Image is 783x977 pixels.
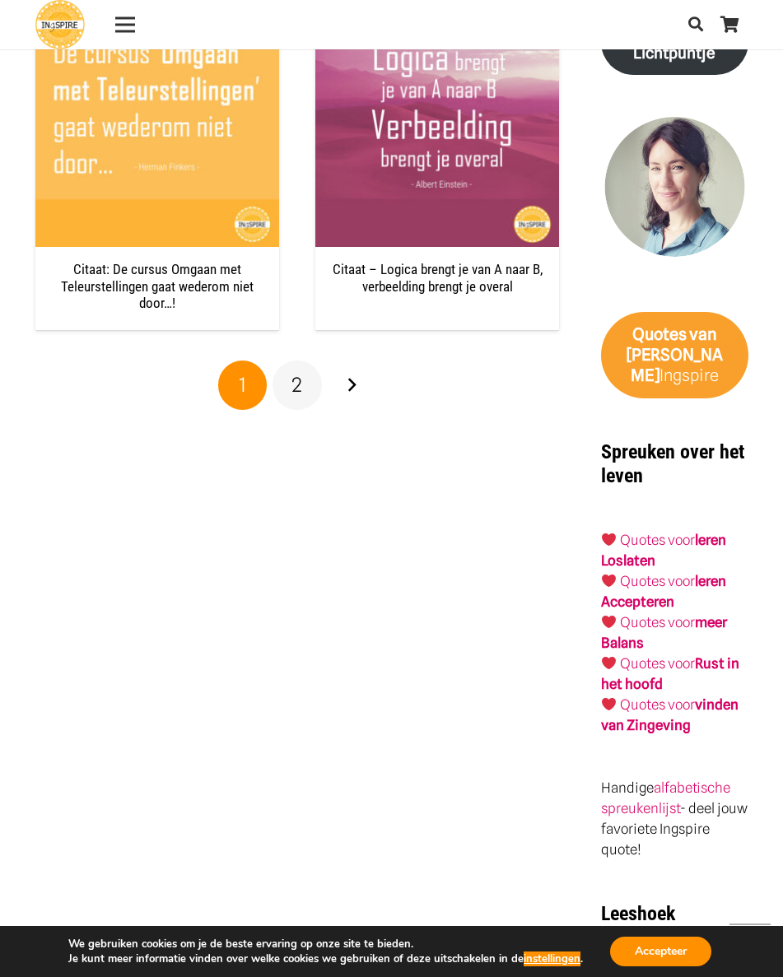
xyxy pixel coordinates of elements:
a: leren Accepteren [601,573,725,610]
a: Quotes voor [620,532,695,548]
a: Menu [104,4,146,45]
a: Quotes van [PERSON_NAME]Ingspire [601,312,748,399]
span: 1 [239,373,246,397]
a: Pagina 2 [273,361,322,410]
img: ❤ [602,656,616,670]
img: ❤ [602,615,616,629]
a: Quotes voorRust in het hoofd [601,655,739,692]
span: 2 [291,373,302,397]
a: Quotes voormeer Balans [601,614,726,651]
strong: meer Balans [601,614,726,651]
p: We gebruiken cookies om je de beste ervaring op onze site te bieden. [68,937,583,951]
img: Citaat: De cursus Omgaan met Teleurstellingen gaat wederom niet door...! [35,3,279,247]
a: alfabetische spreukenlijst [601,779,730,816]
img: Inge Geertzen - schrijfster Ingspire.nl, markteer en handmassage therapeut [601,117,748,263]
a: Zoeken [679,5,712,44]
strong: van [PERSON_NAME] [627,324,723,385]
a: Citaat – Logica brengt je van A naar B, verbeelding brengt je overal [333,261,543,294]
a: leren Loslaten [601,532,725,569]
a: Terug naar top [729,923,771,965]
span: Pagina 1 [218,361,268,410]
strong: Geef een Lichtpuntje [633,23,715,63]
img: ❤ [602,533,616,547]
a: Citaat: De cursus Omgaan met Teleurstellingen gaat wederom niet door…! [61,261,254,311]
a: Quotes voor [620,573,695,589]
img: ❤ [602,574,616,588]
strong: Rust in het hoofd [601,655,739,692]
img: Citaat: Logica brengt je van A naar B, verbeelding brengt je overal. [315,3,559,247]
button: instellingen [524,951,580,966]
strong: vinden van Zingeving [601,696,738,733]
img: ❤ [602,697,616,711]
button: Accepteer [610,937,711,966]
strong: Spreuken over het leven [601,440,744,487]
p: Handige - deel jouw favoriete Ingspire quote! [601,778,748,860]
strong: Leeshoek [601,902,675,925]
p: Je kunt meer informatie vinden over welke cookies we gebruiken of deze uitschakelen in de . [68,951,583,966]
strong: Quotes [632,324,687,344]
a: Quotes voorvinden van Zingeving [601,696,738,733]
